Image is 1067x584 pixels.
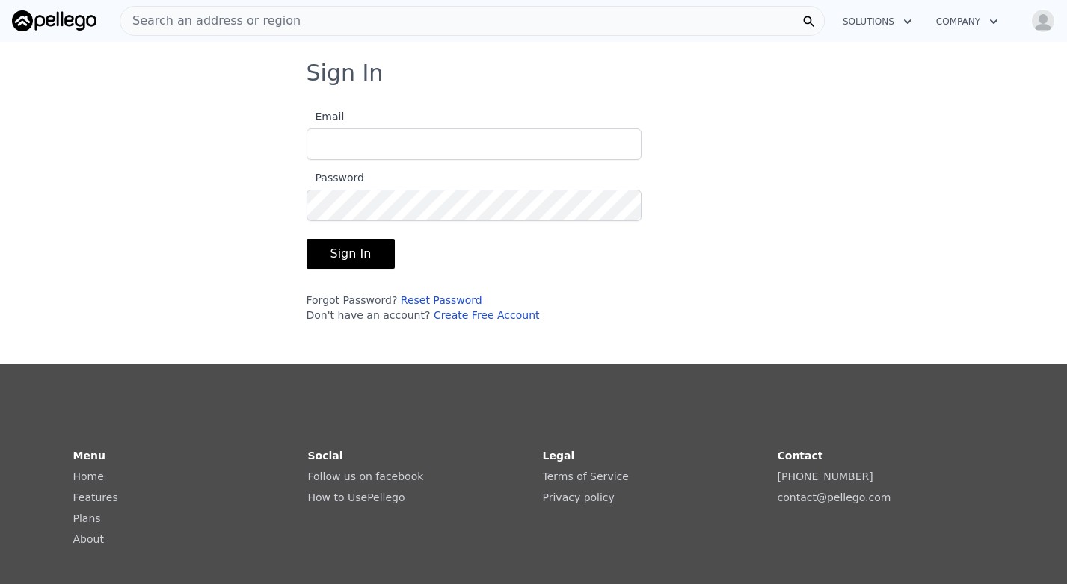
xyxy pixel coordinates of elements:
[307,60,761,87] h3: Sign In
[73,491,118,503] a: Features
[73,533,104,545] a: About
[308,470,424,482] a: Follow us on facebook
[307,239,396,269] button: Sign In
[73,450,105,462] strong: Menu
[307,128,642,160] input: Email
[778,491,891,503] a: contact@pellego.com
[543,450,575,462] strong: Legal
[543,470,629,482] a: Terms of Service
[307,293,642,323] div: Forgot Password? Don't have an account?
[434,309,540,321] a: Create Free Account
[307,172,364,184] span: Password
[401,294,482,306] a: Reset Password
[73,470,104,482] a: Home
[778,450,823,462] strong: Contact
[543,491,615,503] a: Privacy policy
[831,8,924,35] button: Solutions
[73,512,101,524] a: Plans
[307,111,345,122] span: Email
[924,8,1010,35] button: Company
[308,450,343,462] strong: Social
[12,10,96,31] img: Pellego
[308,491,405,503] a: How to UsePellego
[307,190,642,221] input: Password
[120,12,301,30] span: Search an address or region
[778,470,873,482] a: [PHONE_NUMBER]
[1031,9,1055,33] img: avatar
